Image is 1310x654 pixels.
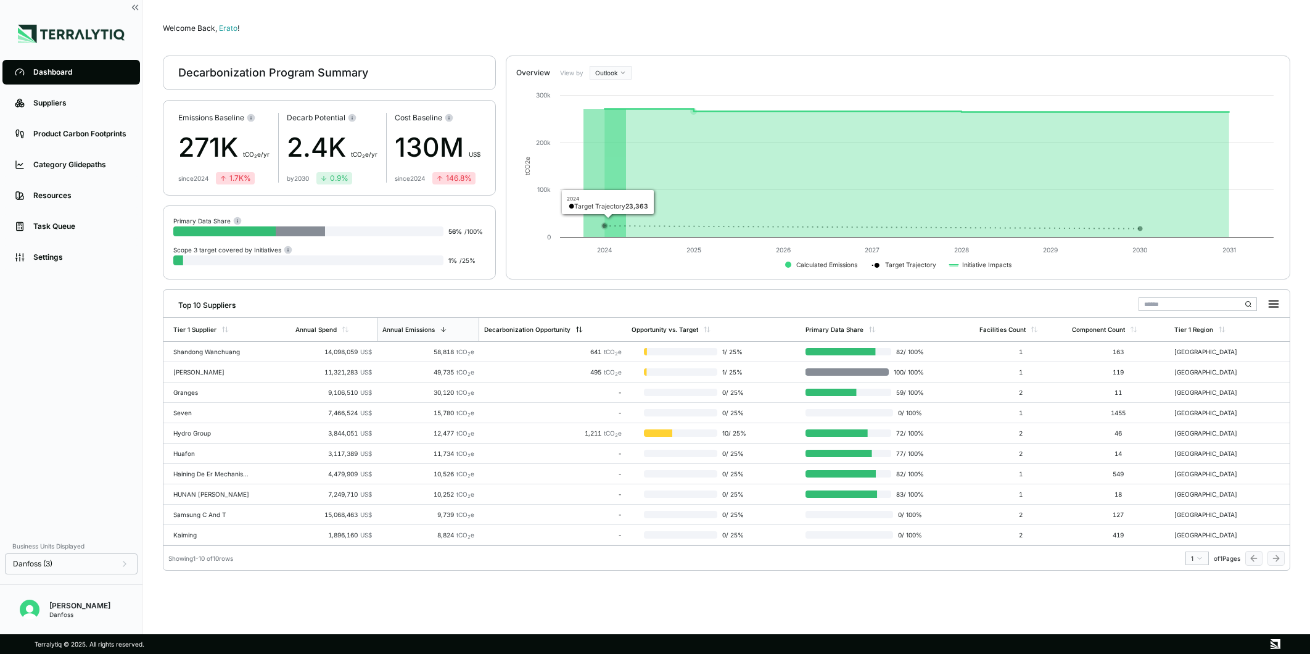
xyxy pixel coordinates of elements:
[33,129,128,139] div: Product Carbon Footprints
[382,450,475,457] div: 11,734
[382,326,435,333] div: Annual Emissions
[360,429,372,437] span: US$
[287,128,377,167] div: 2.4K
[1174,326,1213,333] div: Tier 1 Region
[1174,429,1253,437] div: [GEOGRAPHIC_DATA]
[1132,246,1147,254] text: 2030
[243,151,270,158] span: t CO e/yr
[1072,450,1164,457] div: 14
[295,326,337,333] div: Annual Spend
[468,494,471,499] sub: 2
[173,531,252,539] div: Kaiming
[979,348,1062,355] div: 1
[717,389,750,396] span: 0 / 25 %
[954,246,969,254] text: 2028
[33,252,128,262] div: Settings
[484,409,622,416] div: -
[1072,429,1164,437] div: 46
[360,409,372,416] span: US$
[295,531,372,539] div: 1,896,160
[717,470,750,478] span: 0 / 25 %
[468,433,471,438] sub: 2
[33,221,128,231] div: Task Queue
[889,368,924,376] span: 100 / 100 %
[1072,326,1125,333] div: Component Count
[590,66,632,80] button: Outlook
[717,429,750,437] span: 10 / 25 %
[360,348,372,355] span: US$
[1174,409,1253,416] div: [GEOGRAPHIC_DATA]
[1072,368,1164,376] div: 119
[178,128,270,167] div: 271K
[320,173,348,183] div: 0.9 %
[1072,511,1164,518] div: 127
[360,531,372,539] span: US$
[287,175,309,182] div: by 2030
[468,392,471,397] sub: 2
[464,228,483,235] span: / 100 %
[362,154,365,159] sub: 2
[456,348,474,355] span: tCO e
[1174,470,1253,478] div: [GEOGRAPHIC_DATA]
[360,450,372,457] span: US$
[547,233,551,241] text: 0
[168,555,233,562] div: Showing 1 - 10 of 10 rows
[484,389,622,396] div: -
[456,389,474,396] span: tCO e
[484,429,622,437] div: 1,211
[15,595,44,624] button: Open user button
[962,261,1011,269] text: Initiative Impacts
[484,531,622,539] div: -
[219,23,239,33] span: Erato
[615,371,618,377] sub: 2
[287,113,377,123] div: Decarb Potential
[979,368,1062,376] div: 1
[173,245,292,254] div: Scope 3 target covered by Initiatives
[468,371,471,377] sub: 2
[382,368,475,376] div: 49,735
[615,433,618,438] sub: 2
[33,191,128,201] div: Resources
[295,470,372,478] div: 4,479,909
[178,65,368,80] div: Decarbonization Program Summary
[220,173,251,183] div: 1.7K %
[524,160,531,164] tspan: 2
[604,348,622,355] span: tCO e
[395,128,480,167] div: 130M
[173,511,252,518] div: Samsung C And T
[456,368,474,376] span: tCO e
[295,511,372,518] div: 15,068,463
[865,246,880,254] text: 2027
[456,470,474,478] span: tCO e
[49,601,110,611] div: [PERSON_NAME]
[382,470,475,478] div: 10,526
[891,490,924,498] span: 83 / 100 %
[776,246,791,254] text: 2026
[979,470,1062,478] div: 1
[33,67,128,77] div: Dashboard
[885,261,936,269] text: Target Trajectory
[173,490,252,498] div: HUNAN [PERSON_NAME]
[168,296,236,310] div: Top 10 Suppliers
[395,113,480,123] div: Cost Baseline
[360,389,372,396] span: US$
[360,470,372,478] span: US$
[173,326,216,333] div: Tier 1 Supplier
[237,23,239,33] span: !
[382,490,475,498] div: 10,252
[382,348,475,355] div: 58,818
[468,453,471,458] sub: 2
[456,490,474,498] span: tCO e
[173,470,252,478] div: Haining De Er Mechanism Manufacture
[979,511,1062,518] div: 2
[448,257,457,264] span: 1 %
[1214,555,1240,562] span: of 1 Pages
[717,409,750,416] span: 0 / 25 %
[1072,409,1164,416] div: 1455
[1174,511,1253,518] div: [GEOGRAPHIC_DATA]
[1191,555,1203,562] div: 1
[1174,348,1253,355] div: [GEOGRAPHIC_DATA]
[173,216,242,225] div: Primary Data Share
[717,511,750,518] span: 0 / 25 %
[717,368,750,376] span: 1 / 25 %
